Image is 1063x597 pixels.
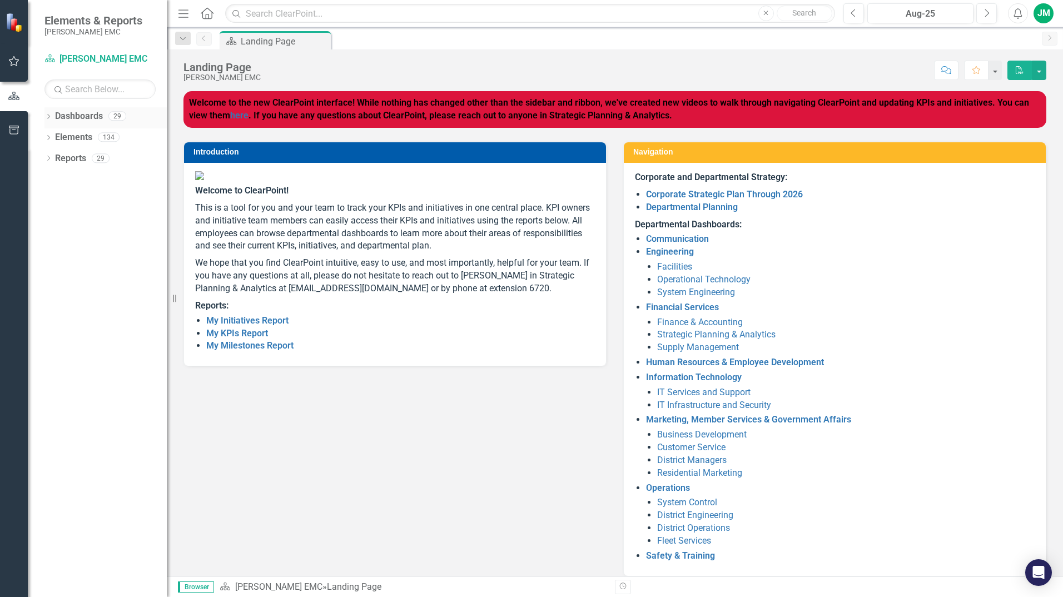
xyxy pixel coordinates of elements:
a: Reports [55,152,86,165]
div: 29 [108,112,126,121]
div: » [220,581,607,594]
a: Operations [646,482,690,493]
a: Residential Marketing [657,467,742,478]
a: Corporate Strategic Plan Through 2026 [646,189,803,200]
a: Marketing, Member Services & Government Affairs [646,414,851,425]
span: Browser [178,581,214,593]
a: Fleet Services [657,535,711,546]
a: Human Resources & Employee Development [646,357,824,367]
a: Strategic Planning & Analytics [657,329,776,340]
button: JM [1034,3,1054,23]
a: District Managers [657,455,727,465]
small: [PERSON_NAME] EMC [44,27,142,36]
span: Search [792,8,816,17]
div: Landing Page [327,581,381,592]
a: here [230,110,249,121]
h3: Introduction [193,148,600,156]
span: Welcome to ClearPoint! [195,185,289,196]
a: IT Infrastructure and Security [657,400,771,410]
div: Landing Page [183,61,261,73]
strong: Welcome to the new ClearPoint interface! While nothing has changed other than the sidebar and rib... [189,97,1029,121]
span: This is a tool for you and your team to track your KPIs and initiatives in one central place. KPI... [195,202,590,251]
span: Elements & Reports [44,14,142,27]
p: We hope that you find ClearPoint intuitive, easy to use, and most importantly, helpful for your t... [195,255,595,297]
h3: Navigation [633,148,1040,156]
a: System Control [657,497,717,508]
a: Facilities [657,261,692,272]
div: 134 [98,133,120,142]
a: Customer Service [657,442,726,452]
a: Information Technology [646,372,742,382]
a: My Milestones Report [206,340,294,351]
img: ClearPoint Strategy [6,13,25,32]
a: Departmental Planning [646,202,738,212]
button: Search [777,6,832,21]
a: My KPIs Report [206,328,268,339]
a: System Engineering [657,287,735,297]
a: Supply Management [657,342,739,352]
div: [PERSON_NAME] EMC [183,73,261,82]
strong: Corporate and Departmental Strategy: [635,172,787,182]
div: Aug-25 [871,7,970,21]
a: My Initiatives Report [206,315,289,326]
div: Landing Page [241,34,328,48]
a: District Operations [657,523,730,533]
a: Dashboards [55,110,103,123]
input: Search ClearPoint... [225,4,835,23]
input: Search Below... [44,79,156,99]
button: Aug-25 [867,3,973,23]
a: Elements [55,131,92,144]
a: Communication [646,233,709,244]
a: [PERSON_NAME] EMC [235,581,322,592]
a: Financial Services [646,302,719,312]
a: IT Services and Support [657,387,751,397]
a: Business Development [657,429,747,440]
div: 29 [92,153,110,163]
div: Open Intercom Messenger [1025,559,1052,586]
a: Finance & Accounting [657,317,743,327]
a: Safety & Training [646,550,715,561]
a: Engineering [646,246,694,257]
a: [PERSON_NAME] EMC [44,53,156,66]
img: Jackson%20EMC%20high_res%20v2.png [195,171,595,180]
strong: Reports: [195,300,229,311]
strong: Departmental Dashboards: [635,219,742,230]
a: Operational Technology [657,274,751,285]
a: District Engineering [657,510,733,520]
